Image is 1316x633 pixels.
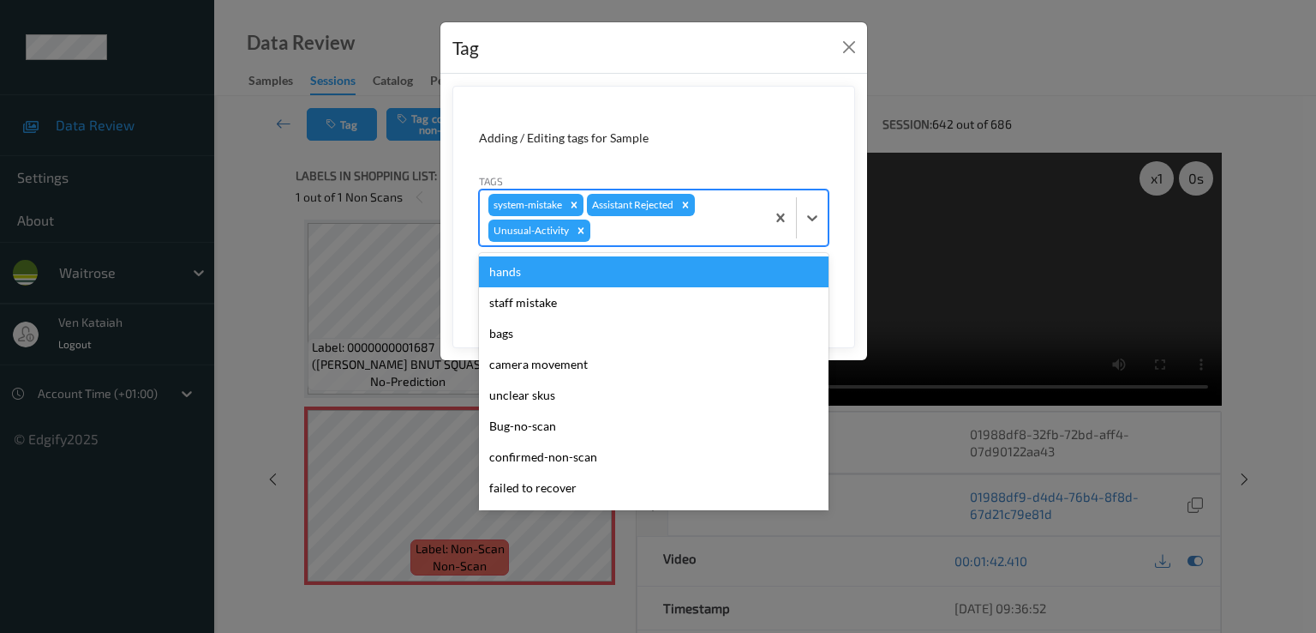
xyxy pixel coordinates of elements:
div: hands [479,256,828,287]
div: camera movement [479,349,828,380]
div: Assistant Rejected [587,194,676,216]
div: system-mistake [488,194,565,216]
div: staff mistake [479,287,828,318]
div: Unusual-Activity [488,220,571,242]
div: unclear skus [479,380,828,411]
div: Remove system-mistake [565,194,583,216]
div: product recovered [479,503,828,534]
div: Remove Unusual-Activity [571,220,590,242]
div: Remove Assistant Rejected [676,194,695,216]
div: Adding / Editing tags for Sample [479,130,828,147]
div: Bug-no-scan [479,411,828,442]
div: Tag [452,34,479,62]
label: Tags [479,173,503,189]
div: failed to recover [479,473,828,503]
div: confirmed-non-scan [479,442,828,473]
div: bags [479,318,828,349]
button: Close [837,35,861,59]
